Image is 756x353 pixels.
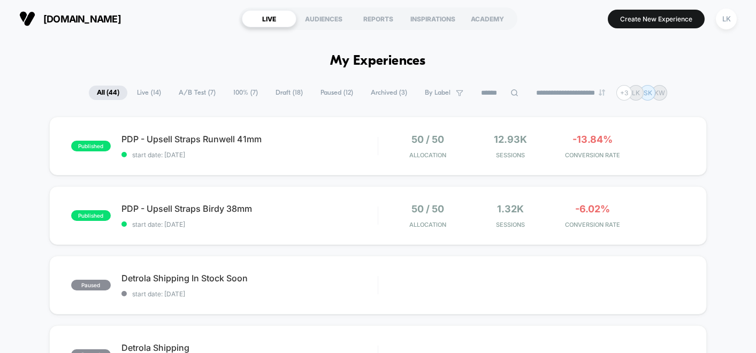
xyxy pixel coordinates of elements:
[312,86,361,100] span: Paused ( 12 )
[330,53,426,69] h1: My Experiences
[121,290,378,298] span: start date: [DATE]
[71,141,111,151] span: published
[599,89,605,96] img: end
[242,10,296,27] div: LIVE
[425,89,450,97] span: By Label
[121,134,378,144] span: PDP - Upsell Straps Runwell 41mm
[716,9,737,29] div: LK
[268,86,311,100] span: Draft ( 18 )
[121,220,378,228] span: start date: [DATE]
[616,85,632,101] div: + 3
[171,86,224,100] span: A/B Test ( 7 )
[608,10,705,28] button: Create New Experience
[71,210,111,221] span: published
[296,10,351,27] div: AUDIENCES
[16,10,124,27] button: [DOMAIN_NAME]
[411,134,444,145] span: 50 / 50
[572,134,613,145] span: -13.84%
[71,280,111,290] span: paused
[654,89,665,97] p: KW
[129,86,169,100] span: Live ( 14 )
[225,86,266,100] span: 100% ( 7 )
[363,86,415,100] span: Archived ( 3 )
[121,342,378,353] span: Detrola Shipping
[471,151,548,159] span: Sessions
[409,151,446,159] span: Allocation
[411,203,444,214] span: 50 / 50
[121,273,378,283] span: Detrola Shipping In Stock Soon
[575,203,610,214] span: -6.02%
[89,86,127,100] span: All ( 44 )
[713,8,740,30] button: LK
[554,221,631,228] span: CONVERSION RATE
[494,134,527,145] span: 12.93k
[43,13,121,25] span: [DOMAIN_NAME]
[497,203,524,214] span: 1.32k
[460,10,515,27] div: ACADEMY
[554,151,631,159] span: CONVERSION RATE
[632,89,640,97] p: LK
[121,203,378,214] span: PDP - Upsell Straps Birdy 38mm
[19,11,35,27] img: Visually logo
[471,221,548,228] span: Sessions
[409,221,446,228] span: Allocation
[351,10,406,27] div: REPORTS
[406,10,460,27] div: INSPIRATIONS
[121,151,378,159] span: start date: [DATE]
[644,89,652,97] p: SK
